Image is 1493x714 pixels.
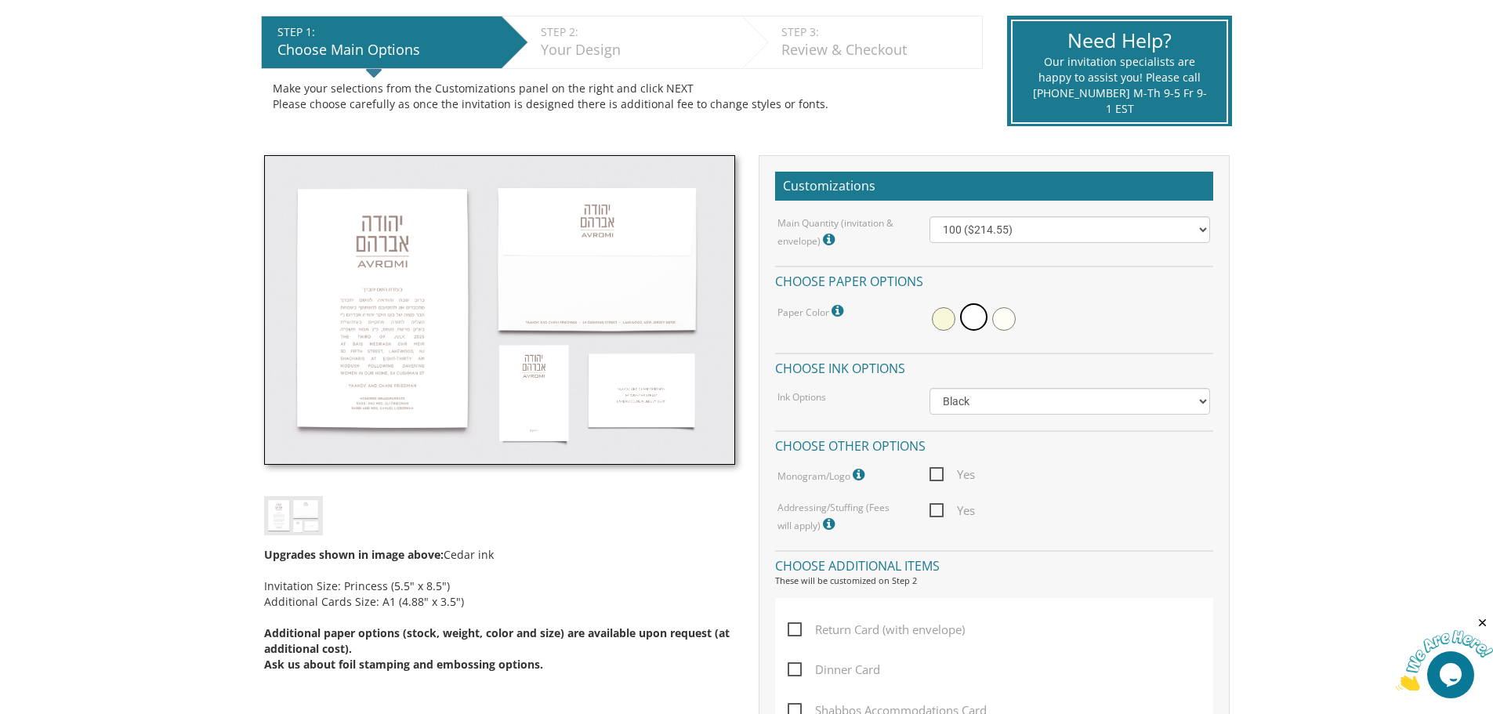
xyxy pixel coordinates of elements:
[775,266,1213,293] h4: Choose paper options
[264,155,735,466] img: bminv-thumb-3.jpg
[777,216,906,250] label: Main Quantity (invitation & envelope)
[788,660,880,680] span: Dinner Card
[264,496,323,535] img: bminv-thumb-3.jpg
[777,301,847,321] label: Paper Color
[930,501,975,520] span: Yes
[781,40,974,60] div: Review & Checkout
[273,81,971,112] div: Make your selections from the Customizations panel on the right and click NEXT Please choose care...
[1032,27,1207,55] div: Need Help?
[775,574,1213,587] div: These will be customized on Step 2
[541,40,734,60] div: Your Design
[277,24,494,40] div: STEP 1:
[1032,54,1207,117] div: Our invitation specialists are happy to assist you! Please call [PHONE_NUMBER] M-Th 9-5 Fr 9-1 EST
[775,353,1213,380] h4: Choose ink options
[775,430,1213,458] h4: Choose other options
[777,501,906,535] label: Addressing/Stuffing (Fees will apply)
[264,535,735,672] div: Cedar ink Invitation Size: Princess (5.5" x 8.5") Additional Cards Size: A1 (4.88" x 3.5")
[788,620,965,640] span: Return Card (with envelope)
[781,24,974,40] div: STEP 3:
[264,547,444,562] span: Upgrades shown in image above:
[264,657,543,672] span: Ask us about foil stamping and embossing options.
[541,24,734,40] div: STEP 2:
[777,390,826,404] label: Ink Options
[775,550,1213,578] h4: Choose additional items
[777,465,868,485] label: Monogram/Logo
[775,172,1213,201] h2: Customizations
[264,625,730,656] span: Additional paper options (stock, weight, color and size) are available upon request (at additiona...
[1396,616,1493,690] iframe: chat widget
[277,40,494,60] div: Choose Main Options
[930,465,975,484] span: Yes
